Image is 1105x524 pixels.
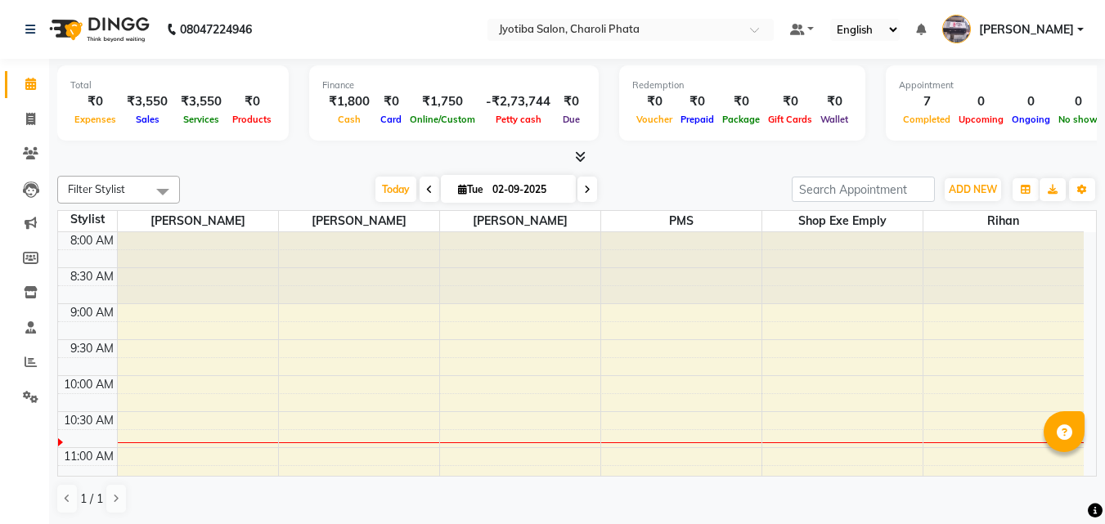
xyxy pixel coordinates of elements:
[454,183,487,195] span: Tue
[322,78,586,92] div: Finance
[67,304,117,321] div: 9:00 AM
[376,114,406,125] span: Card
[632,92,676,111] div: ₹0
[228,114,276,125] span: Products
[718,92,764,111] div: ₹0
[764,114,816,125] span: Gift Cards
[120,92,174,111] div: ₹3,550
[132,114,164,125] span: Sales
[949,183,997,195] span: ADD NEW
[279,211,439,231] span: [PERSON_NAME]
[334,114,365,125] span: Cash
[899,114,955,125] span: Completed
[899,78,1102,92] div: Appointment
[942,15,971,43] img: Amol
[61,376,117,393] div: 10:00 AM
[174,92,228,111] div: ₹3,550
[322,92,376,111] div: ₹1,800
[61,412,117,429] div: 10:30 AM
[406,92,479,111] div: ₹1,750
[1008,114,1054,125] span: Ongoing
[923,211,1085,231] span: Rihan
[67,268,117,285] div: 8:30 AM
[762,211,923,231] span: shop exe emply
[440,211,600,231] span: [PERSON_NAME]
[70,92,120,111] div: ₹0
[61,448,117,465] div: 11:00 AM
[1054,114,1102,125] span: No show
[228,92,276,111] div: ₹0
[479,92,557,111] div: -₹2,73,744
[557,92,586,111] div: ₹0
[632,78,852,92] div: Redemption
[179,114,223,125] span: Services
[67,340,117,357] div: 9:30 AM
[492,114,546,125] span: Petty cash
[1008,92,1054,111] div: 0
[375,177,416,202] span: Today
[67,232,117,249] div: 8:00 AM
[899,92,955,111] div: 7
[180,7,252,52] b: 08047224946
[406,114,479,125] span: Online/Custom
[1054,92,1102,111] div: 0
[487,177,569,202] input: 2025-09-02
[68,182,125,195] span: Filter Stylist
[376,92,406,111] div: ₹0
[632,114,676,125] span: Voucher
[955,114,1008,125] span: Upcoming
[792,177,935,202] input: Search Appointment
[945,178,1001,201] button: ADD NEW
[676,92,718,111] div: ₹0
[955,92,1008,111] div: 0
[70,78,276,92] div: Total
[118,211,278,231] span: [PERSON_NAME]
[70,114,120,125] span: Expenses
[42,7,154,52] img: logo
[559,114,584,125] span: Due
[764,92,816,111] div: ₹0
[676,114,718,125] span: Prepaid
[979,21,1074,38] span: [PERSON_NAME]
[816,114,852,125] span: Wallet
[1036,459,1089,508] iframe: chat widget
[601,211,761,231] span: PMS
[58,211,117,228] div: Stylist
[80,490,103,508] span: 1 / 1
[816,92,852,111] div: ₹0
[718,114,764,125] span: Package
